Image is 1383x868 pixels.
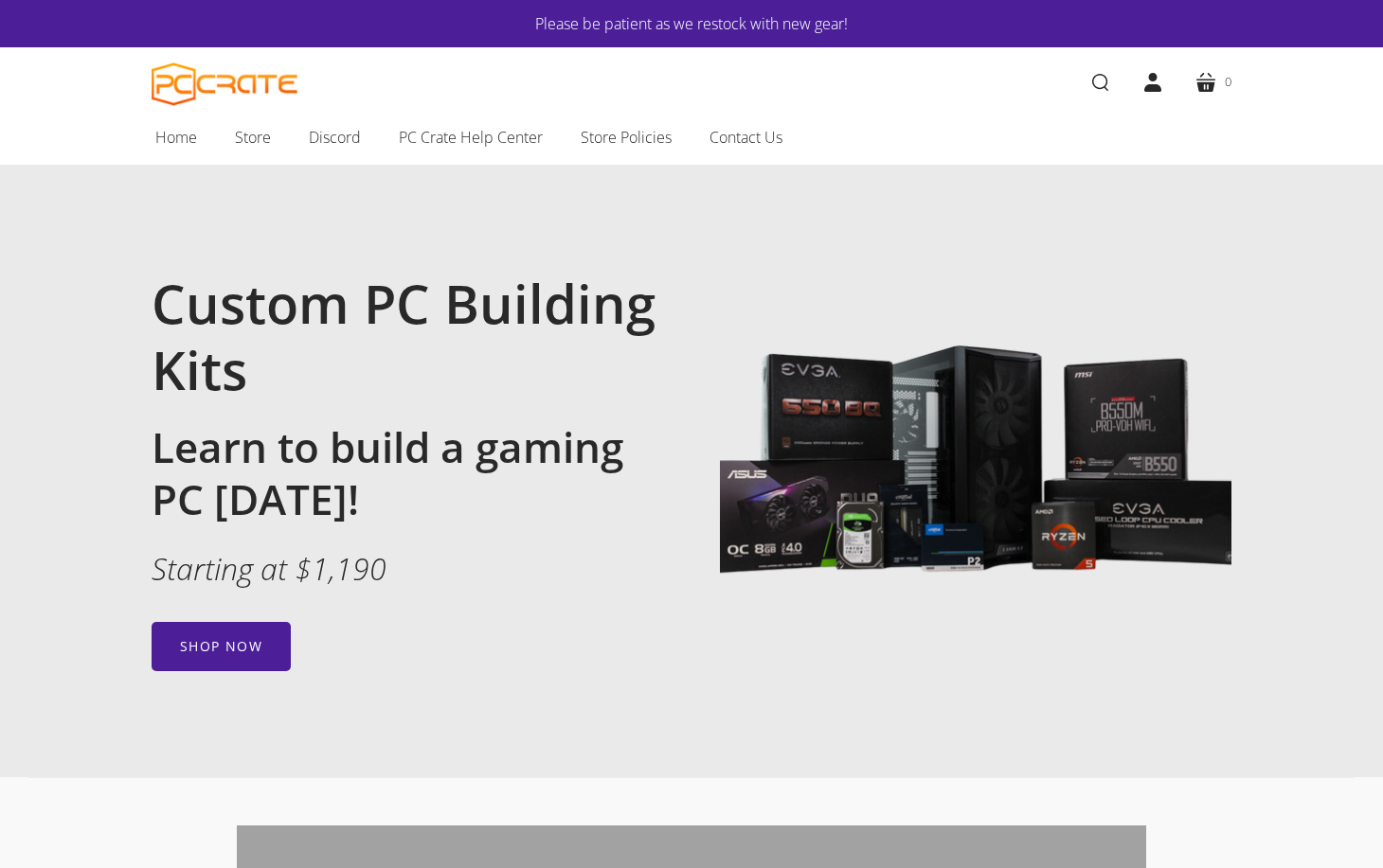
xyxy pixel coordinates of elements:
a: Home [136,117,216,157]
span: 0 [1225,72,1231,92]
span: Discord [309,125,361,150]
a: 0 [1179,56,1247,109]
span: Store [235,125,271,150]
nav: Main navigation [123,117,1260,165]
span: Store Policies [581,125,672,150]
a: PC CRATE [152,62,298,106]
a: PC Crate Help Center [380,117,562,157]
span: Contact Us [709,125,782,150]
a: Shop now [152,622,291,671]
a: Discord [290,117,380,157]
a: Store Policies [562,117,691,157]
img: Image with gaming PC components including Lian Li 205 Lancool case, MSI B550M motherboard, EVGA 6... [720,212,1231,723]
em: Starting at $1,190 [152,548,386,589]
a: Contact Us [691,117,801,157]
h1: Custom PC Building Kits [152,270,663,402]
span: Home [155,125,197,150]
h2: Learn to build a gaming PC [DATE]! [152,421,663,525]
a: Store [216,117,290,157]
a: Please be patient as we restock with new gear! [208,11,1175,36]
span: PC Crate Help Center [399,125,543,150]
